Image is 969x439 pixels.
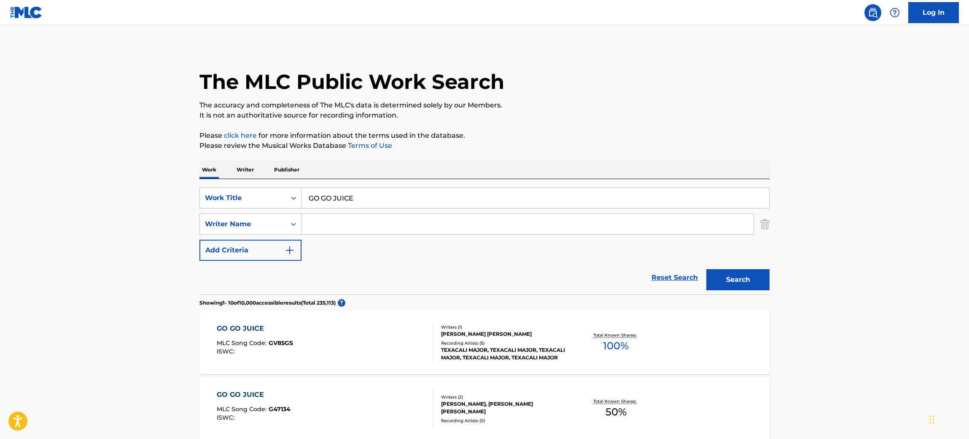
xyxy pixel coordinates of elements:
[593,332,638,338] p: Total Known Shares:
[346,142,392,150] a: Terms of Use
[199,141,770,151] p: Please review the Musical Works Database
[441,418,568,424] div: Recording Artists ( 0 )
[199,69,504,94] h1: The MLC Public Work Search
[199,311,770,374] a: GO GO JUICEMLC Song Code:GV85GSISWC:Writers (1)[PERSON_NAME] [PERSON_NAME]Recording Artists (5)TE...
[603,338,629,353] span: 100 %
[199,299,336,307] p: Showing 1 - 10 of 10,000 accessible results (Total 235,113 )
[908,2,959,23] a: Log In
[441,346,568,361] div: TEXACALI MAJOR, TEXACALI MAJOR, TEXACALI MAJOR, TEXACALI MAJOR, TEXACALI MAJOR
[647,268,702,287] a: Reset Search
[606,404,627,420] span: 50 %
[217,339,269,347] span: MLC Song Code :
[217,324,293,334] div: GO GO JUICE
[199,240,301,261] button: Add Criteria
[441,394,568,400] div: Writers ( 2 )
[205,219,281,229] div: Writer Name
[199,131,770,141] p: Please for more information about the terms used in the database.
[441,400,568,415] div: [PERSON_NAME], [PERSON_NAME] [PERSON_NAME]
[205,193,281,203] div: Work Title
[199,161,219,179] p: Work
[285,245,295,255] img: 9d2ae6d4665cec9f34b9.svg
[10,6,43,19] img: MLC Logo
[929,407,934,432] div: Drag
[199,110,770,120] p: It is not an authoritative source for recording information.
[441,324,568,330] div: Writers ( 1 )
[269,405,291,413] span: G47134
[441,340,568,346] div: Recording Artists ( 5 )
[199,187,770,294] form: Search Form
[760,214,770,235] img: Delete Criterion
[217,390,291,400] div: GO GO JUICE
[886,4,903,21] div: Help
[272,161,302,179] p: Publisher
[217,348,237,355] span: ISWC :
[706,269,770,290] button: Search
[864,4,881,21] a: Public Search
[199,100,770,110] p: The accuracy and completeness of The MLC's data is determined solely by our Members.
[234,161,256,179] p: Writer
[217,414,237,421] span: ISWC :
[224,131,257,139] a: click here
[441,330,568,338] div: [PERSON_NAME] [PERSON_NAME]
[868,8,878,18] img: search
[927,399,969,439] iframe: Chat Widget
[338,299,345,307] span: ?
[217,405,269,413] span: MLC Song Code :
[269,339,293,347] span: GV85GS
[593,398,638,404] p: Total Known Shares:
[890,8,900,18] img: help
